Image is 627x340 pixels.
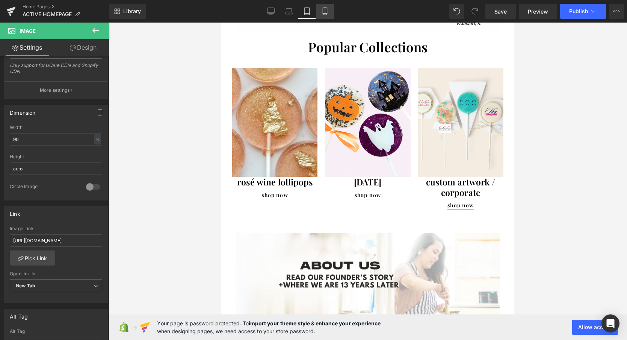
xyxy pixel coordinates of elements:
font: rosé wine lollipops [16,153,92,165]
div: Width [10,125,102,130]
a: Laptop [280,4,298,19]
h1: [DATE] [104,154,189,165]
span: Preview [528,8,548,15]
h1: custom artwork / corporate [197,154,282,175]
input: auto [10,133,102,146]
span: Save [494,8,507,15]
a: shop now [226,175,253,187]
div: Image Link [10,226,102,231]
a: Design [56,39,110,56]
span: Image [20,28,36,34]
div: Alt Tag [10,329,102,334]
a: New Library [109,4,146,19]
div: Height [10,154,102,159]
div: Dimension [10,105,36,116]
strong: import your theme style & enhance your experience [249,320,381,326]
div: % [94,134,101,144]
button: Undo [449,4,464,19]
span: Publish [569,8,588,14]
input: auto [10,162,102,175]
span: shop now [226,179,252,187]
div: Open link In [10,271,102,276]
a: Preview [519,4,557,19]
span: ACTIVE HOMEPAGE [23,11,72,17]
a: Mobile [316,4,334,19]
a: shop now [133,165,160,177]
button: More settings [5,81,107,99]
a: Pick Link [10,250,55,266]
a: Tablet [298,4,316,19]
button: Publish [560,4,606,19]
div: Alt Tag [10,309,28,320]
span: Library [123,8,141,15]
a: Desktop [262,4,280,19]
div: Open Intercom Messenger [601,314,619,332]
span: shop now [41,168,67,176]
span: Your page is password protected. To when designing pages, we need access to your store password. [157,319,381,335]
button: More [609,4,624,19]
div: Link [10,206,20,217]
div: Circle Image [10,184,79,191]
h1: #theoriginalsparklelollipops [8,301,285,315]
p: More settings [40,87,70,94]
a: shop now [40,165,67,177]
input: https://your-shop.myshopify.com [10,234,102,247]
a: Home Pages [23,4,109,10]
button: Redo [467,4,482,19]
button: Allow access [572,320,618,335]
div: Only support for UCare CDN and Shopify CDN [10,62,102,79]
span: shop now [133,168,160,176]
b: New Tab [16,283,35,288]
h1: Popular Collections [6,13,287,36]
